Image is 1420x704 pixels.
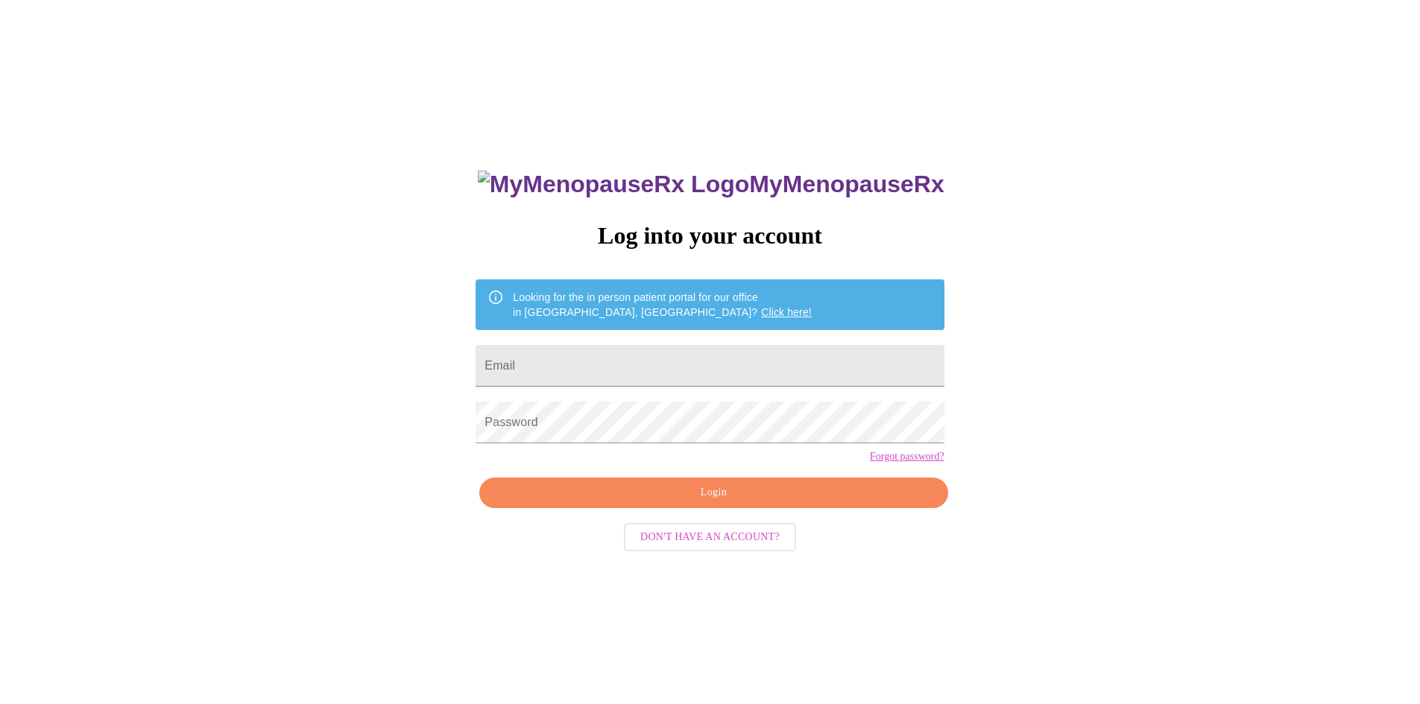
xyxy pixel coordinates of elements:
[496,483,930,502] span: Login
[761,306,812,318] a: Click here!
[620,529,800,542] a: Don't have an account?
[624,523,796,552] button: Don't have an account?
[870,451,944,463] a: Forgot password?
[640,528,780,547] span: Don't have an account?
[476,222,944,250] h3: Log into your account
[513,284,812,326] div: Looking for the in person patient portal for our office in [GEOGRAPHIC_DATA], [GEOGRAPHIC_DATA]?
[478,171,749,198] img: MyMenopauseRx Logo
[478,171,944,198] h3: MyMenopauseRx
[479,478,947,508] button: Login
